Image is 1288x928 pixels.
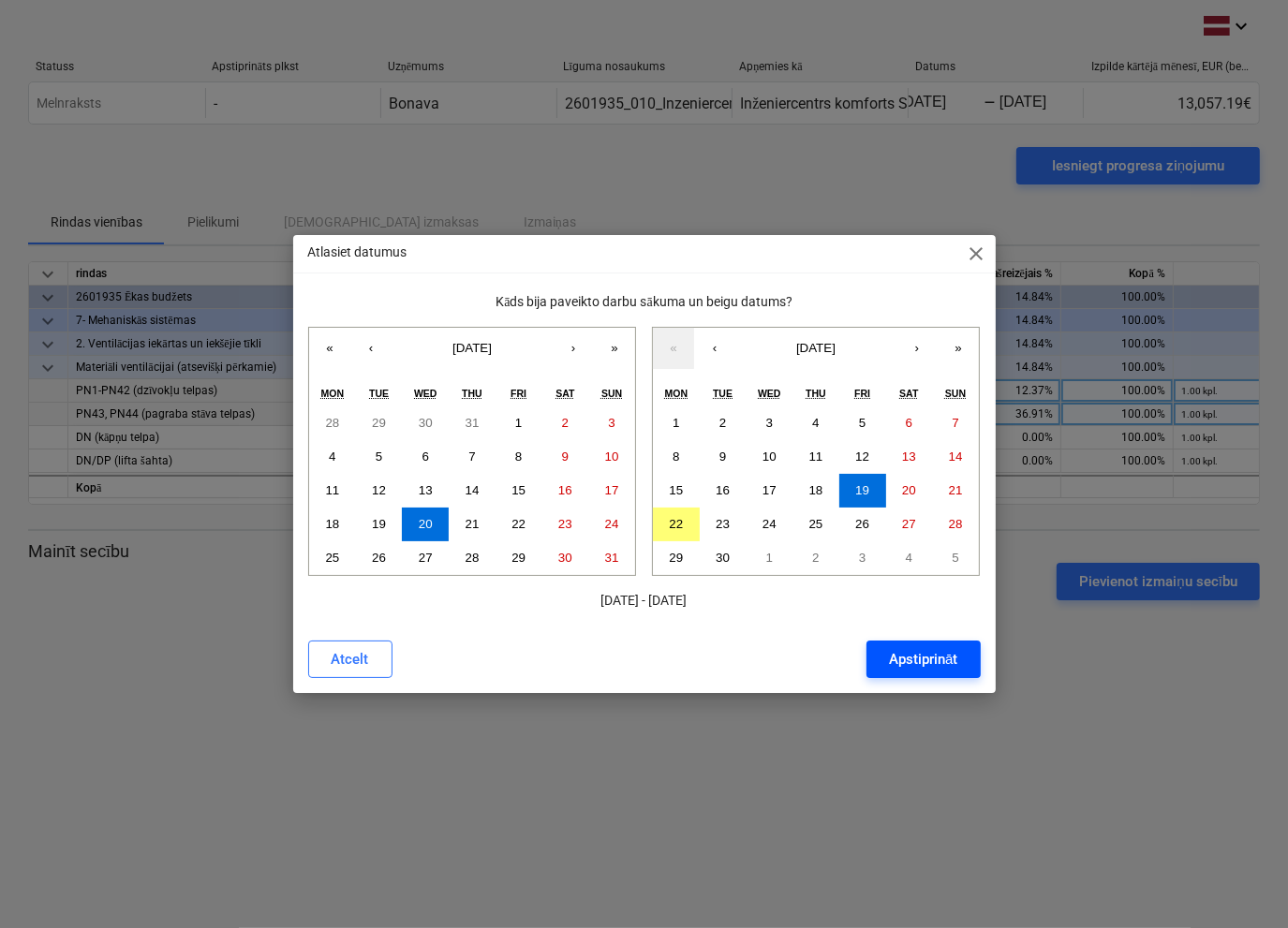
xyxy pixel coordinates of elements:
[949,449,963,464] abbr: 14 September 2025
[855,483,869,497] abbr: 19 September 2025
[716,517,730,531] abbr: 23 September 2025
[719,416,726,430] abbr: 2 September 2025
[719,449,726,464] abbr: 9 September 2025
[515,416,522,430] abbr: 1 August 2025
[796,341,836,355] span: [DATE]
[449,541,496,575] button: 28 August 2025
[700,541,747,575] button: 30 September 2025
[932,474,979,508] button: 21 September 2025
[866,641,980,678] button: Apstiprināt
[309,406,356,440] button: 28 July 2025
[855,517,869,531] abbr: 26 September 2025
[762,483,777,497] abbr: 17 September 2025
[466,517,480,531] abbr: 21 August 2025
[669,483,683,497] abbr: 15 September 2025
[746,474,792,508] button: 17 September 2025
[902,449,916,464] abbr: 13 September 2025
[762,449,777,464] abbr: 10 September 2025
[809,483,823,497] abbr: 18 September 2025
[762,517,777,531] abbr: 24 September 2025
[859,551,866,565] abbr: 3 October 2025
[653,508,700,541] button: 22 September 2025
[886,406,933,440] button: 6 September 2025
[792,508,839,541] button: 25 September 2025
[746,508,792,541] button: 24 September 2025
[716,551,730,565] abbr: 30 September 2025
[309,440,356,474] button: 4 August 2025
[452,341,492,355] span: [DATE]
[938,328,979,369] button: »
[886,508,933,541] button: 27 September 2025
[309,474,356,508] button: 11 August 2025
[673,416,679,430] abbr: 1 September 2025
[321,388,345,399] abbr: Monday
[402,508,449,541] button: 20 August 2025
[766,551,773,565] abbr: 1 October 2025
[558,551,572,565] abbr: 30 August 2025
[669,517,683,531] abbr: 22 September 2025
[542,508,589,541] button: 23 August 2025
[356,508,403,541] button: 19 August 2025
[515,449,522,464] abbr: 8 August 2025
[402,541,449,575] button: 27 August 2025
[496,508,542,541] button: 22 August 2025
[542,406,589,440] button: 2 August 2025
[325,483,339,497] abbr: 11 August 2025
[746,541,792,575] button: 1 October 2025
[735,328,896,369] button: [DATE]
[854,388,870,399] abbr: Friday
[419,551,433,565] abbr: 27 August 2025
[952,551,958,565] abbr: 5 October 2025
[372,551,386,565] abbr: 26 August 2025
[511,551,526,565] abbr: 29 August 2025
[839,508,886,541] button: 26 September 2025
[716,483,730,497] abbr: 16 September 2025
[449,508,496,541] button: 21 August 2025
[325,517,339,531] abbr: 18 August 2025
[653,541,700,575] button: 29 September 2025
[886,541,933,575] button: 4 October 2025
[372,483,386,497] abbr: 12 August 2025
[605,449,619,464] abbr: 10 August 2025
[952,416,958,430] abbr: 7 September 2025
[562,416,569,430] abbr: 2 August 2025
[309,508,356,541] button: 18 August 2025
[758,388,781,399] abbr: Wednesday
[700,474,747,508] button: 16 September 2025
[309,328,350,369] button: «
[329,449,335,464] abbr: 4 August 2025
[839,406,886,440] button: 5 September 2025
[449,474,496,508] button: 14 August 2025
[839,474,886,508] button: 19 September 2025
[308,292,981,312] p: Kāds bija paveikto darbu sākuma un beigu datums?
[542,541,589,575] button: 30 August 2025
[462,388,482,399] abbr: Thursday
[511,388,526,399] abbr: Friday
[372,416,386,430] abbr: 29 July 2025
[419,517,433,531] abbr: 20 August 2025
[466,483,480,497] abbr: 14 August 2025
[608,416,614,430] abbr: 3 August 2025
[468,449,475,464] abbr: 7 August 2025
[669,551,683,565] abbr: 29 September 2025
[449,440,496,474] button: 7 August 2025
[932,440,979,474] button: 14 September 2025
[449,406,496,440] button: 31 July 2025
[562,449,569,464] abbr: 9 August 2025
[376,449,382,464] abbr: 5 August 2025
[694,328,735,369] button: ‹
[555,388,574,399] abbr: Saturday
[812,551,819,565] abbr: 2 October 2025
[932,406,979,440] button: 7 September 2025
[356,440,403,474] button: 5 August 2025
[902,517,916,531] abbr: 27 September 2025
[886,474,933,508] button: 20 September 2025
[839,541,886,575] button: 3 October 2025
[402,440,449,474] button: 6 August 2025
[496,474,542,508] button: 15 August 2025
[372,517,386,531] abbr: 19 August 2025
[422,449,429,464] abbr: 6 August 2025
[906,416,912,430] abbr: 6 September 2025
[542,474,589,508] button: 16 August 2025
[325,416,339,430] abbr: 28 July 2025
